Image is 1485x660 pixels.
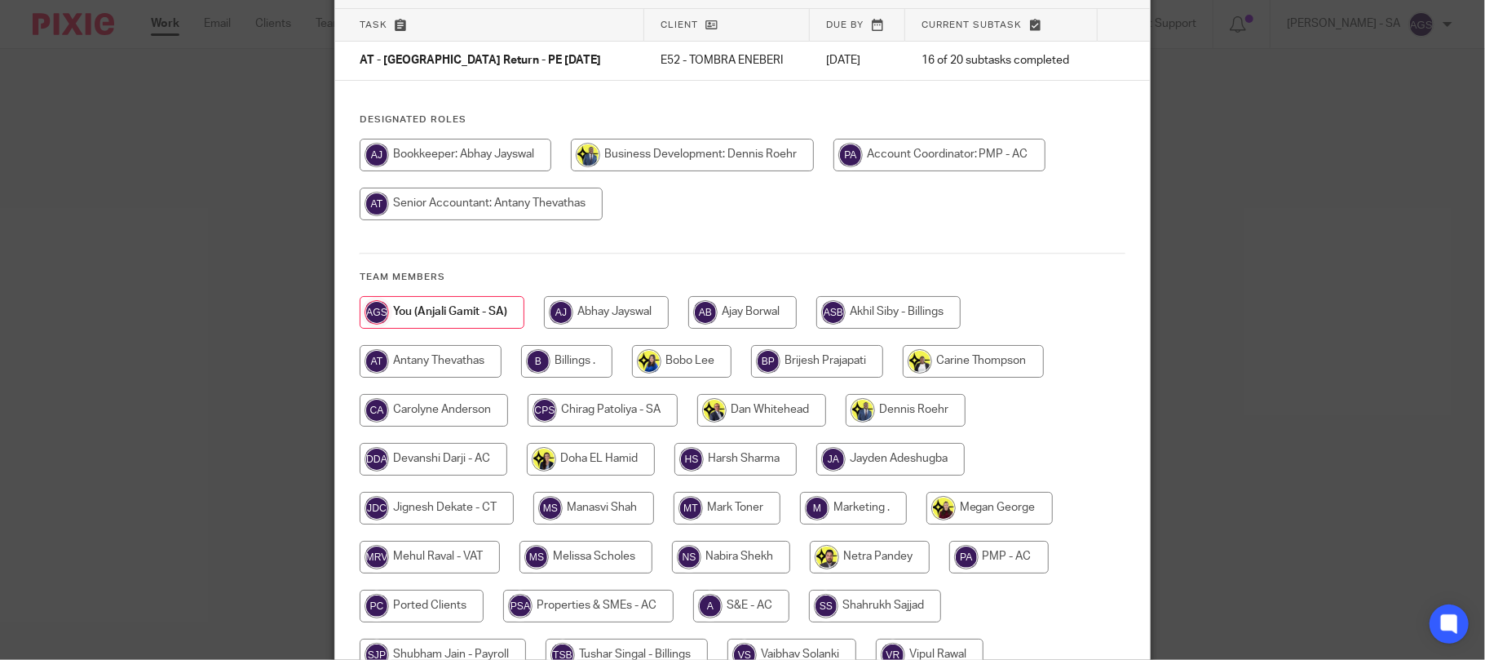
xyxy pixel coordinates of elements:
span: Due by [826,20,864,29]
h4: Designated Roles [360,113,1126,126]
p: [DATE] [826,52,889,69]
td: 16 of 20 subtasks completed [905,42,1098,81]
p: E52 - TOMBRA ENEBERI [661,52,793,69]
span: Current subtask [921,20,1022,29]
span: AT - [GEOGRAPHIC_DATA] Return - PE [DATE] [360,55,601,67]
span: Task [360,20,387,29]
span: Client [661,20,698,29]
h4: Team members [360,271,1126,284]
